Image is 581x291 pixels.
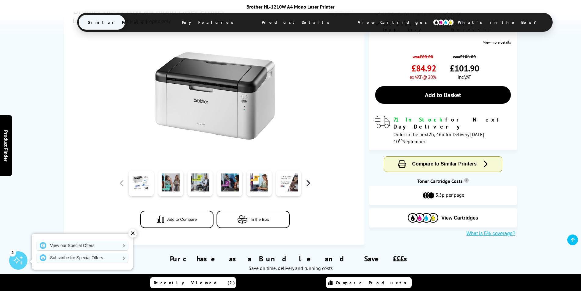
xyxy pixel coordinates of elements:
[253,15,342,30] span: Product Details
[154,280,235,286] span: Recently Viewed (2)
[349,14,442,30] span: View Cartridges
[37,253,128,263] a: Subscribe for Special Offers
[464,178,469,183] sup: Cost per page
[399,137,403,143] sup: th
[167,217,197,222] span: Add to Compare
[375,86,511,104] a: Add to Basket
[150,277,236,288] a: Recently Viewed (2)
[449,15,551,30] span: What’s in the Box?
[217,211,290,228] button: In the Box
[140,211,213,228] button: Add to Compare
[411,63,436,74] span: £84.92
[441,215,478,221] span: View Cartridges
[483,40,511,45] a: View more details
[251,217,269,222] span: In the Box
[450,63,479,74] span: £101.90
[64,245,517,274] div: Purchase as a Bundle and Save £££s
[173,15,246,30] span: Key Features
[393,116,445,123] span: 71 In Stock
[429,131,446,137] span: 2h, 46m
[464,231,517,237] button: What is 5% coverage?
[128,229,137,238] div: ✕
[420,54,433,60] strike: £89.00
[3,130,9,161] span: Product Finder
[336,280,410,286] span: Compare Products
[369,178,517,184] div: Toner Cartridge Costs
[393,131,484,144] span: Order in the next for Delivery [DATE] 10 September!
[460,54,476,60] strike: £106.80
[77,4,504,10] div: Brother HL-1210W A4 Mono Laser Printer
[375,116,511,144] div: modal_delivery
[72,265,510,271] div: Save on time, delivery and running costs
[155,36,275,156] img: Brother HL-1210W Thumbnail
[384,157,502,172] button: Compare to Similar Printers
[436,192,464,199] span: 3.5p per page
[9,249,16,256] div: 2
[450,51,479,60] span: was
[393,116,511,130] div: for Next Day Delivery
[410,74,436,80] span: ex VAT @ 20%
[408,213,438,223] img: Cartridges
[458,74,471,80] span: inc VAT
[433,19,454,26] img: cmyk-icon.svg
[326,277,412,288] a: Compare Products
[412,161,477,166] span: Compare to Similar Printers
[37,241,128,250] a: View our Special Offers
[410,51,436,60] span: was
[79,15,166,30] span: Similar Printers
[374,213,512,223] button: View Cartridges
